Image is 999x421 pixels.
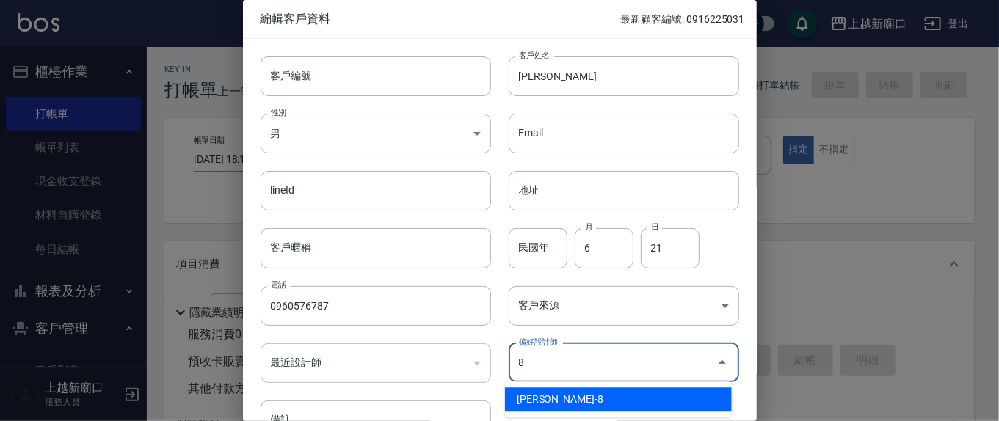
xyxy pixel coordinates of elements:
button: Close [711,351,734,374]
p: 最新顧客編號: 0916225031 [620,12,744,27]
label: 電話 [271,279,286,290]
label: 月 [585,222,592,233]
li: [PERSON_NAME]-8 [505,387,732,411]
label: 客戶姓名 [519,50,550,61]
label: 性別 [271,107,286,118]
div: 男 [261,114,491,153]
label: 日 [651,222,658,233]
label: 偏好設計師 [519,337,557,348]
span: 編輯客戶資料 [261,12,621,26]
